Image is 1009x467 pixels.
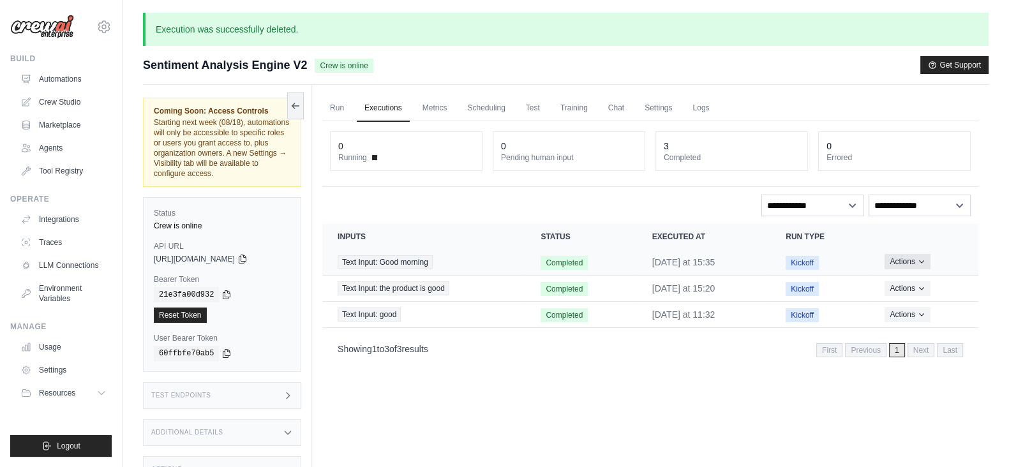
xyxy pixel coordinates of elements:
[637,224,770,249] th: Executed at
[322,333,978,366] nav: Pagination
[15,255,112,276] a: LLM Connections
[154,287,219,302] code: 21e3fa00d932
[10,322,112,332] div: Manage
[816,343,963,357] nav: Pagination
[501,152,637,163] dt: Pending human input
[322,224,978,366] section: Crew executions table
[889,343,905,357] span: 1
[885,254,930,269] button: Actions for execution
[151,429,223,436] h3: Additional Details
[652,309,715,320] time: August 12, 2025 at 11:32 IST
[937,343,963,357] span: Last
[154,333,290,343] label: User Bearer Token
[525,224,636,249] th: Status
[637,95,680,122] a: Settings
[553,95,595,122] a: Training
[338,140,343,152] div: 0
[541,308,588,322] span: Completed
[322,224,525,249] th: Inputs
[10,54,112,64] div: Build
[601,95,632,122] a: Chat
[15,383,112,403] button: Resources
[15,161,112,181] a: Tool Registry
[786,256,819,270] span: Kickoff
[384,344,389,354] span: 3
[885,307,930,322] button: Actions for execution
[15,278,112,309] a: Environment Variables
[15,209,112,230] a: Integrations
[338,281,510,295] a: View execution details for Text Input
[664,152,800,163] dt: Completed
[154,208,290,218] label: Status
[154,254,235,264] span: [URL][DOMAIN_NAME]
[154,308,207,323] a: Reset Token
[15,138,112,158] a: Agents
[786,282,819,296] span: Kickoff
[338,308,510,322] a: View execution details for Text Input
[518,95,548,122] a: Test
[338,152,367,163] span: Running
[541,282,588,296] span: Completed
[541,256,588,270] span: Completed
[143,13,989,46] p: Execution was successfully deleted.
[786,308,819,322] span: Kickoff
[372,344,377,354] span: 1
[357,95,410,122] a: Executions
[415,95,455,122] a: Metrics
[151,392,211,399] h3: Test Endpoints
[338,281,449,295] span: Text Input: the product is good
[338,255,510,269] a: View execution details for Text Input
[39,388,75,398] span: Resources
[154,221,290,231] div: Crew is online
[10,15,74,39] img: Logo
[770,224,869,249] th: Run Type
[397,344,402,354] span: 3
[338,308,401,322] span: Text Input: good
[154,346,219,361] code: 60ffbfe70ab5
[57,441,80,451] span: Logout
[15,232,112,253] a: Traces
[826,152,962,163] dt: Errored
[460,95,512,122] a: Scheduling
[845,343,886,357] span: Previous
[154,106,290,116] span: Coming Soon: Access Controls
[664,140,669,152] div: 3
[10,194,112,204] div: Operate
[15,360,112,380] a: Settings
[920,56,989,74] button: Get Support
[154,274,290,285] label: Bearer Token
[338,255,433,269] span: Text Input: Good morning
[15,115,112,135] a: Marketplace
[908,343,935,357] span: Next
[154,118,289,178] span: Starting next week (08/18), automations will only be accessible to specific roles or users you gr...
[652,257,715,267] time: August 12, 2025 at 15:35 IST
[10,435,112,457] button: Logout
[685,95,717,122] a: Logs
[826,140,832,152] div: 0
[15,92,112,112] a: Crew Studio
[322,95,352,122] a: Run
[15,337,112,357] a: Usage
[143,56,307,74] span: Sentiment Analysis Engine V2
[315,59,373,73] span: Crew is online
[154,241,290,251] label: API URL
[338,343,428,355] p: Showing to of results
[15,69,112,89] a: Automations
[885,281,930,296] button: Actions for execution
[652,283,715,293] time: August 12, 2025 at 15:20 IST
[501,140,506,152] div: 0
[816,343,842,357] span: First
